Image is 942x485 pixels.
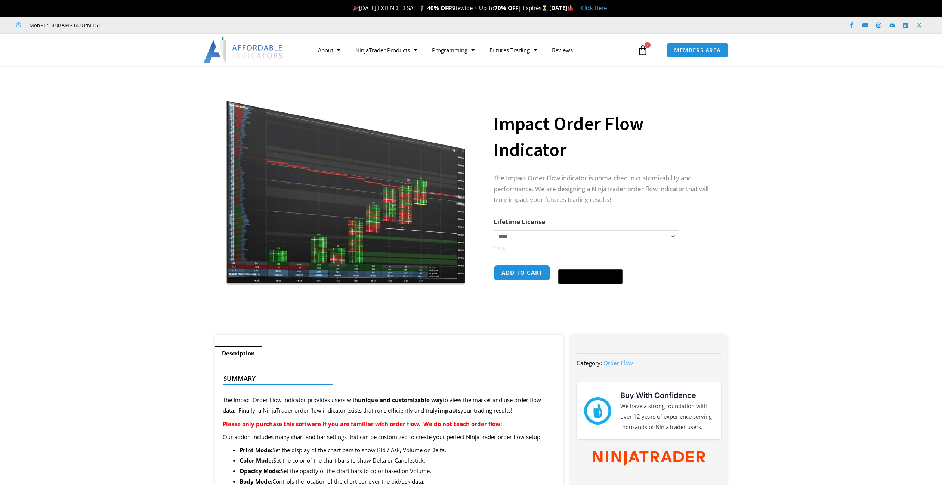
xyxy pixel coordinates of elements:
p: Our addon includes many chart and bar settings that can be customized to create your perfect Ninj... [223,432,556,442]
h4: Summary [223,375,550,382]
p: The Impact Order Flow indicator provides users with to view the market and use order flow data. F... [223,395,556,416]
button: Add to cart [494,265,550,280]
a: Order Flow [603,359,633,367]
img: NinjaTrader Wordmark color RGB | Affordable Indicators – NinjaTrader [593,451,705,466]
strong: 40% OFF [427,4,451,12]
img: 🎉 [353,5,359,11]
li: Set the display of the chart bars to show Bid / Ask, Volume or Delta. [240,445,556,456]
a: 2 [626,39,659,61]
span: Mon - Fri: 8:00 AM – 6:00 PM EST [28,21,101,29]
a: Description [215,346,262,361]
a: Futures Trading [482,41,544,59]
a: About [311,41,348,59]
strong: Body Mode: [240,478,272,485]
a: NinjaTrader Products [348,41,424,59]
strong: Print Mode: [240,446,272,454]
p: We have a strong foundation with over 12 years of experience serving thousands of NinjaTrader users. [620,401,714,432]
strong: Opacity Mode: [240,467,281,475]
img: OrderFlow 2 [226,80,466,286]
iframe: Customer reviews powered by Trustpilot [111,21,223,29]
span: MEMBERS AREA [674,47,721,53]
img: ⌛ [542,5,547,11]
strong: 70% OFF [494,4,518,12]
li: Set the color of the chart bars to show Delta or Candlestick. [240,456,556,466]
strong: Color Mode: [240,457,273,464]
nav: Menu [311,41,636,59]
h3: Buy With Confidence [620,390,714,401]
label: Lifetime License [494,217,545,226]
iframe: Secure payment input frame [557,264,624,265]
strong: [DATE] [549,4,574,12]
h1: Impact Order Flow Indicator [494,111,712,163]
img: 🏌️‍♂️ [420,5,425,11]
li: Set the opacity of the chart bars to color based on Volume. [240,466,556,476]
p: The Impact Order Flow indicator is unmatched in customizability and performance. We are designing... [494,173,712,205]
strong: unique and customizable way [358,396,443,404]
img: mark thumbs good 43913 | Affordable Indicators – NinjaTrader [584,397,611,424]
a: Programming [424,41,482,59]
span: Category: [577,359,602,367]
a: Click Here [581,4,607,12]
strong: impacts [438,407,460,414]
span: [DATE] EXTENDED SALE Sitewide + Up To | Expires [351,4,549,12]
a: Reviews [544,41,580,59]
img: 🏭 [568,5,573,11]
a: MEMBERS AREA [666,43,729,58]
a: Clear options [494,246,505,251]
button: Buy with GPay [558,269,623,284]
strong: Please only purchase this software if you are familiar with order flow. We do not teach order flow! [223,420,502,428]
span: 2 [645,42,651,48]
img: LogoAI | Affordable Indicators – NinjaTrader [203,37,284,63]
